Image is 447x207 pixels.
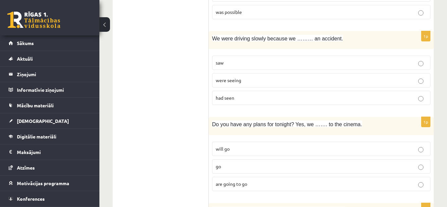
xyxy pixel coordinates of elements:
span: will go [216,146,230,152]
input: are going to go [418,182,423,187]
span: Do you have any plans for tonight? Yes, we ……. to the cinema. [212,122,362,127]
span: was possible [216,9,242,15]
a: Atzīmes [9,160,91,175]
input: will go [418,147,423,152]
p: 1p [421,117,430,127]
span: go [216,163,221,169]
a: Digitālie materiāli [9,129,91,144]
a: Motivācijas programma [9,176,91,191]
span: Mācību materiāli [17,102,54,108]
input: had seen [418,96,423,101]
a: Rīgas 1. Tālmācības vidusskola [7,12,60,28]
span: [DEMOGRAPHIC_DATA] [17,118,69,124]
a: Konferences [9,191,91,206]
span: saw [216,60,224,66]
span: Digitālie materiāli [17,133,56,139]
input: was possible [418,10,423,16]
input: saw [418,61,423,66]
a: Aktuāli [9,51,91,66]
span: We were driving slowly because we ……… an accident. [212,36,343,41]
a: Maksājumi [9,144,91,160]
legend: Maksājumi [17,144,91,160]
a: Ziņojumi [9,67,91,82]
span: were seeing [216,77,241,83]
input: go [418,165,423,170]
span: are going to go [216,181,247,187]
span: Motivācijas programma [17,180,69,186]
p: 1p [421,31,430,41]
a: Mācību materiāli [9,98,91,113]
a: Informatīvie ziņojumi [9,82,91,97]
span: had seen [216,95,234,101]
span: Konferences [17,196,45,202]
legend: Informatīvie ziņojumi [17,82,91,97]
span: Sākums [17,40,34,46]
a: Sākums [9,35,91,51]
input: were seeing [418,78,423,84]
span: Atzīmes [17,165,35,171]
span: Aktuāli [17,56,33,62]
legend: Ziņojumi [17,67,91,82]
a: [DEMOGRAPHIC_DATA] [9,113,91,129]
